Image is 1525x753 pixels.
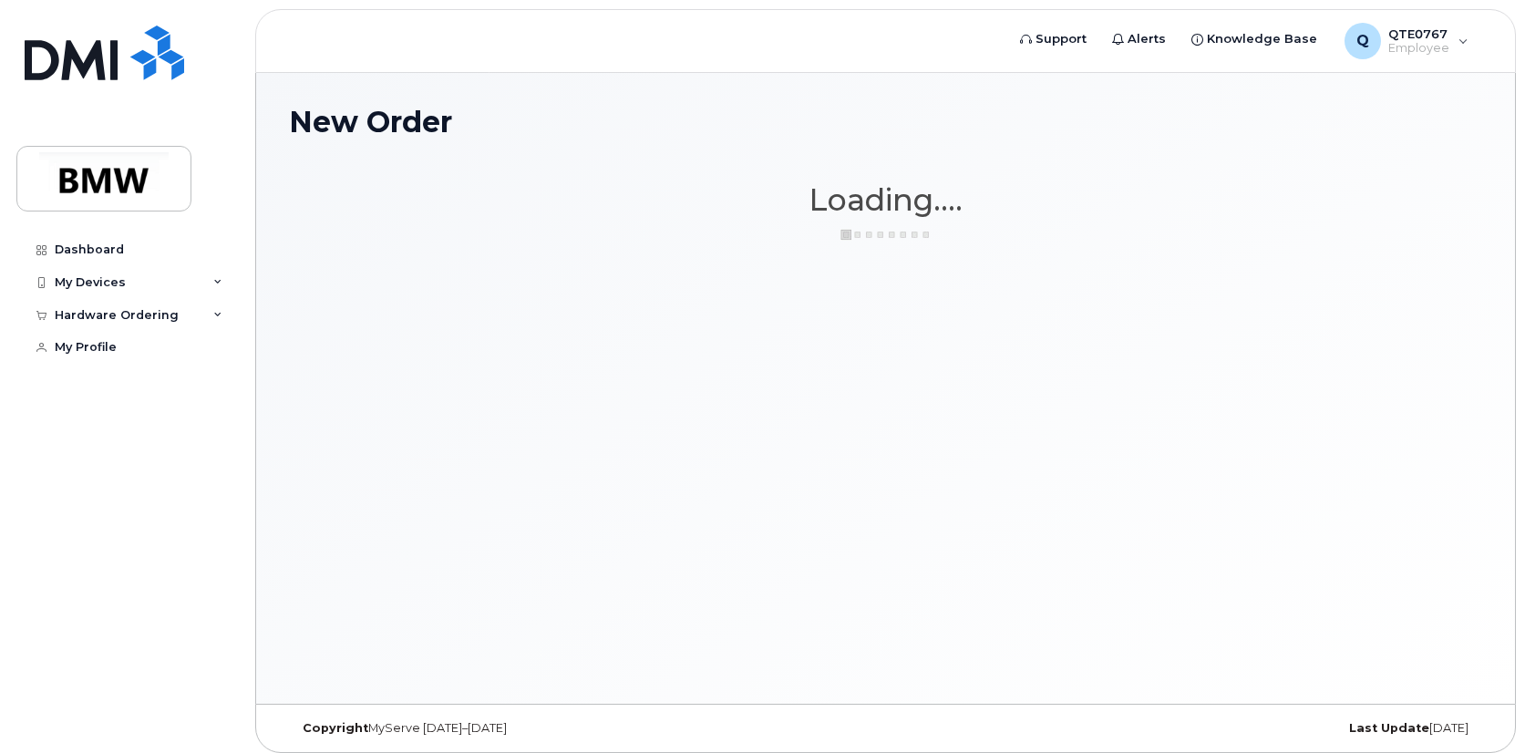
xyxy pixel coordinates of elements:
[840,228,932,242] img: ajax-loader-3a6953c30dc77f0bf724df975f13086db4f4c1262e45940f03d1251963f1bf2e.gif
[289,183,1482,216] h1: Loading....
[303,721,368,735] strong: Copyright
[289,721,686,736] div: MyServe [DATE]–[DATE]
[1349,721,1429,735] strong: Last Update
[1085,721,1482,736] div: [DATE]
[289,106,1482,138] h1: New Order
